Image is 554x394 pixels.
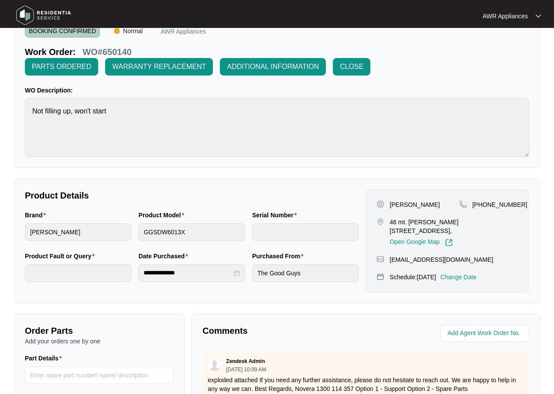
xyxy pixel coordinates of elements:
span: CLOSE [340,62,363,72]
img: residentia service logo [13,2,74,28]
p: AWR Appliances [482,12,528,21]
label: Brand [25,211,49,219]
span: WARRANTY REPLACEMENT [112,62,206,72]
input: Add Agent Work Order No. [448,328,524,339]
p: [PHONE_NUMBER] [472,200,527,209]
img: dropdown arrow [536,14,541,18]
img: map-pin [459,200,467,208]
p: Product Details [25,189,359,202]
input: Purchased From [252,264,359,282]
p: AWR Appliances [161,28,206,38]
p: WO#650140 [82,46,131,58]
img: user-pin [376,200,384,208]
p: Change Date [441,273,477,281]
p: Zendesk Admin [226,358,265,365]
span: Normal [120,24,146,38]
img: map-pin [376,255,384,263]
p: exploded attached If you need any further assistance, please do not hesitate to reach out. We are... [208,376,524,393]
img: Vercel Logo [114,28,120,34]
p: Add your orders one by one [25,337,174,346]
label: Product Model [138,211,188,219]
button: PARTS ORDERED [25,58,98,75]
button: WARRANTY REPLACEMENT [105,58,213,75]
p: Order Parts [25,325,174,337]
button: CLOSE [333,58,370,75]
input: Product Fault or Query [25,264,131,282]
img: Link-External [445,239,453,247]
p: [PERSON_NAME] [390,200,440,209]
img: map-pin [376,273,384,281]
a: Open Google Map [390,239,452,247]
label: Purchased From [252,252,307,260]
p: Schedule: [DATE] [390,273,436,281]
p: WO Description: [25,86,529,95]
button: ADDITIONAL INFORMATION [220,58,326,75]
input: Brand [25,223,131,241]
input: Date Purchased [144,268,232,278]
label: Product Fault or Query [25,252,98,260]
p: Work Order: [25,46,75,58]
span: ADDITIONAL INFORMATION [227,62,319,72]
input: Part Details [25,367,174,384]
label: Part Details [25,354,65,363]
p: 46 mt. [PERSON_NAME][STREET_ADDRESS], [390,218,459,235]
label: Date Purchased [138,252,191,260]
p: [EMAIL_ADDRESS][DOMAIN_NAME] [390,255,493,264]
img: map-pin [376,218,384,226]
span: PARTS ORDERED [32,62,91,72]
input: Serial Number [252,223,359,241]
p: Comments [202,325,359,337]
label: Serial Number [252,211,300,219]
textarea: Not filling up, won't start [25,98,529,157]
input: Product Model [138,223,245,241]
span: BOOKING CONFIRMED [25,24,100,38]
p: [DATE] 10:09 AM [226,367,266,372]
img: user.svg [208,358,221,371]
